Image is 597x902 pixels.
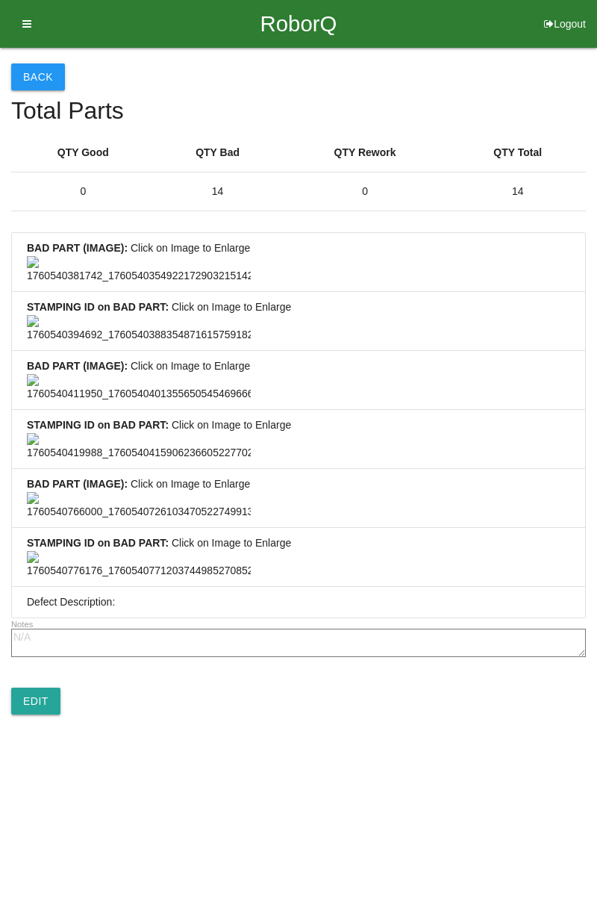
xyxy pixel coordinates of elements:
b: STAMPING ID on BAD PART : [27,537,169,549]
img: 1760540394692_17605403883548716157591828420052.jpg [27,315,251,343]
td: 0 [11,172,155,211]
b: BAD PART (IMAGE) : [27,478,128,490]
td: 14 [449,172,586,211]
img: 1760540419988_17605404159062366052277020357148.jpg [27,433,251,461]
th: QTY Rework [281,134,450,172]
td: 14 [155,172,281,211]
h4: Total Parts [11,98,586,124]
th: QTY Total [449,134,586,172]
th: QTY Bad [155,134,281,172]
b: BAD PART (IMAGE) : [27,242,128,254]
img: 1760540381742_17605403549221729032151427872310.jpg [27,256,251,284]
li: Defect Description: [12,587,585,618]
td: 0 [281,172,450,211]
b: STAMPING ID on BAD PART : [27,301,169,313]
li: Click on Image to Enlarge [12,233,585,292]
li: Click on Image to Enlarge [12,292,585,351]
img: 1760540776176_17605407712037449852708521821800.jpg [27,551,251,579]
th: QTY Good [11,134,155,172]
b: STAMPING ID on BAD PART : [27,419,169,431]
li: Click on Image to Enlarge [12,469,585,528]
img: 1760540766000_17605407261034705227499130662573.jpg [27,492,251,520]
a: Edit [11,688,60,715]
button: Back [11,63,65,90]
li: Click on Image to Enlarge [12,528,585,587]
li: Click on Image to Enlarge [12,351,585,410]
li: Click on Image to Enlarge [12,410,585,469]
label: Notes [11,618,33,631]
img: 1760540411950_1760540401355650545469666738137.jpg [27,374,251,402]
b: BAD PART (IMAGE) : [27,360,128,372]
